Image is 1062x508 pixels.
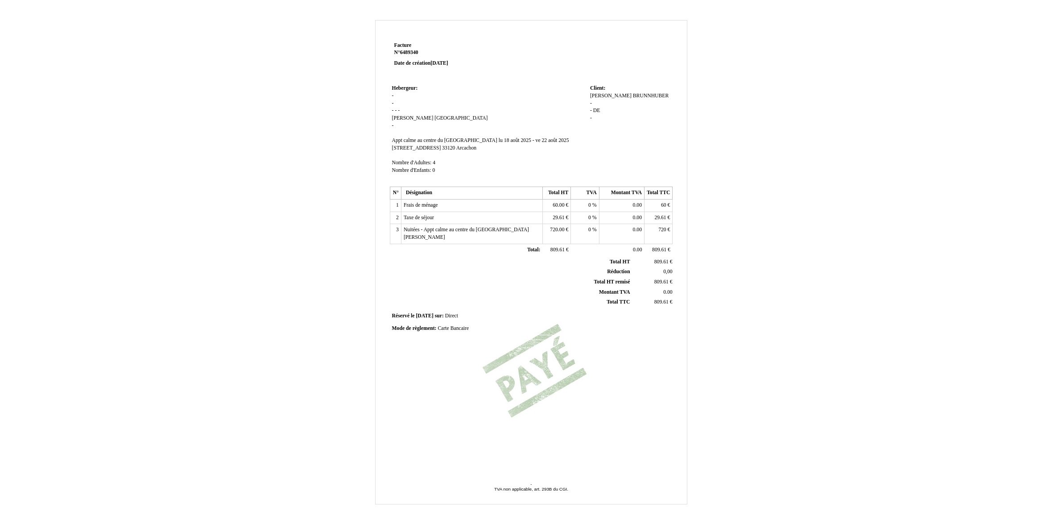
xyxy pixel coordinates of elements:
[550,227,564,233] span: 720.00
[590,93,632,99] span: [PERSON_NAME]
[645,200,673,212] td: €
[654,259,669,265] span: 809.61
[392,93,394,99] span: -
[588,215,591,221] span: 0
[610,259,630,265] span: Total HT
[645,224,673,244] td: €
[654,215,666,221] span: 29.61
[433,160,435,166] span: 4
[392,145,441,151] span: [STREET_ADDRESS]
[654,299,669,305] span: 809.61
[632,277,674,287] td: €
[394,60,448,66] strong: Date de création
[661,202,666,208] span: 60
[633,202,642,208] span: 0.00
[645,212,673,224] td: €
[390,212,401,224] td: 2
[571,224,599,244] td: %
[390,187,401,200] th: N°
[593,108,600,113] span: DE
[633,93,669,99] span: BRUNNHUBER
[632,257,674,267] td: €
[390,200,401,212] td: 1
[392,160,432,166] span: Nombre d'Adultes:
[404,227,529,240] span: Nuitées - Appt calme au centre du [GEOGRAPHIC_DATA][PERSON_NAME]
[590,100,592,106] span: -
[607,299,630,305] span: Total TTC
[633,215,642,221] span: 0.00
[590,108,592,113] span: -
[404,202,438,208] span: Frais de ménage
[590,115,592,121] span: -
[550,247,565,253] span: 809.61
[433,167,435,173] span: 0
[633,247,642,253] span: 0.00
[438,325,469,331] span: Carte Bancaire
[392,167,431,173] span: Nombre d'Enfants:
[530,482,532,487] span: -
[553,202,564,208] span: 60.00
[652,247,666,253] span: 809.61
[571,187,599,200] th: TVA
[394,49,501,56] strong: N°
[394,42,412,48] span: Facture
[571,212,599,224] td: %
[542,212,570,224] td: €
[571,200,599,212] td: %
[599,289,630,295] span: Montant TVA
[663,289,672,295] span: 0.00
[390,224,401,244] td: 3
[442,145,455,151] span: 33120
[658,227,666,233] span: 720
[654,279,669,285] span: 809.61
[404,215,434,221] span: Taxe de séjour
[392,100,394,106] span: -
[434,115,488,121] span: [GEOGRAPHIC_DATA]
[607,269,630,275] span: Réduction
[553,215,564,221] span: 29.61
[499,137,569,143] span: lu 18 août 2025 - ve 22 août 2025
[430,60,448,66] span: [DATE]
[542,187,570,200] th: Total HT
[392,137,497,143] span: Appt calme au centre du [GEOGRAPHIC_DATA]
[400,50,418,55] span: 6489340
[527,247,540,253] span: Total:
[599,187,644,200] th: Montant TVA
[395,108,397,113] span: -
[594,279,630,285] span: Total HT remisé
[392,313,415,319] span: Réservé le
[542,200,570,212] td: €
[588,202,591,208] span: 0
[590,85,605,91] span: Client:
[542,244,570,256] td: €
[435,313,444,319] span: sur:
[645,187,673,200] th: Total TTC
[392,108,394,113] span: -
[392,123,394,129] span: -
[588,227,591,233] span: 0
[456,145,476,151] span: Arcachon
[445,313,458,319] span: Direct
[632,297,674,308] td: €
[401,187,542,200] th: Désignation
[392,325,437,331] span: Mode de règlement:
[494,487,568,491] span: TVA non applicable, art. 293B du CGI.
[416,313,433,319] span: [DATE]
[392,115,434,121] span: [PERSON_NAME]
[392,85,418,91] span: Hebergeur:
[633,227,642,233] span: 0.00
[663,269,672,275] span: 0,00
[398,108,400,113] span: -
[645,244,673,256] td: €
[542,224,570,244] td: €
